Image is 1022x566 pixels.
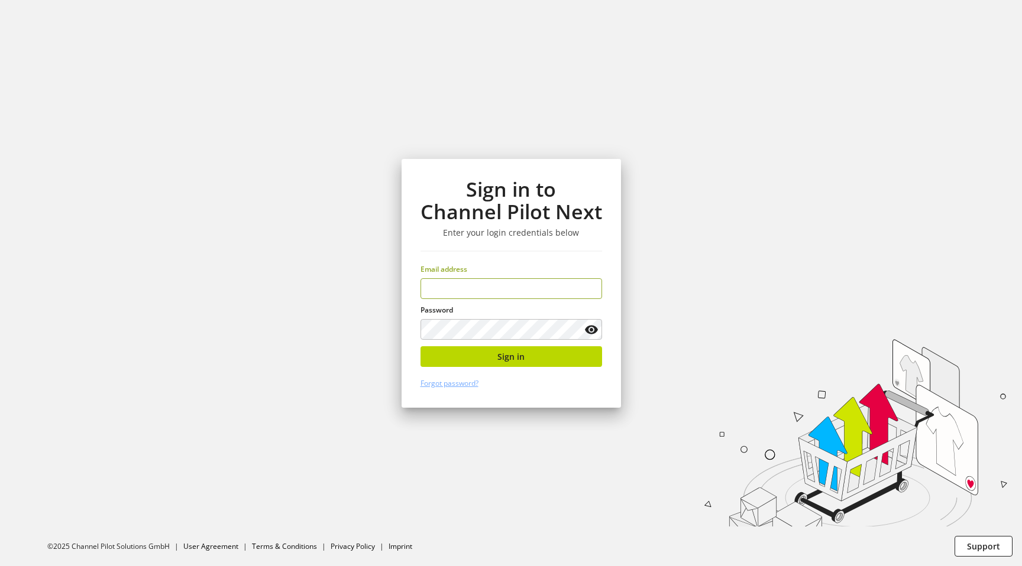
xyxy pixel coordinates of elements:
[183,541,238,551] a: User Agreement
[389,541,412,551] a: Imprint
[421,378,478,388] a: Forgot password?
[252,541,317,551] a: Terms & Conditions
[421,264,467,274] span: Email address
[955,536,1013,557] button: Support
[581,281,596,295] keeper-lock: Open Keeper Popup
[421,346,602,367] button: Sign in
[421,305,453,315] span: Password
[421,178,602,223] h1: Sign in to Channel Pilot Next
[497,350,525,363] span: Sign in
[331,541,375,551] a: Privacy Policy
[421,227,602,238] h3: Enter your login credentials below
[967,540,1000,552] span: Support
[47,541,183,552] li: ©2025 Channel Pilot Solutions GmbH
